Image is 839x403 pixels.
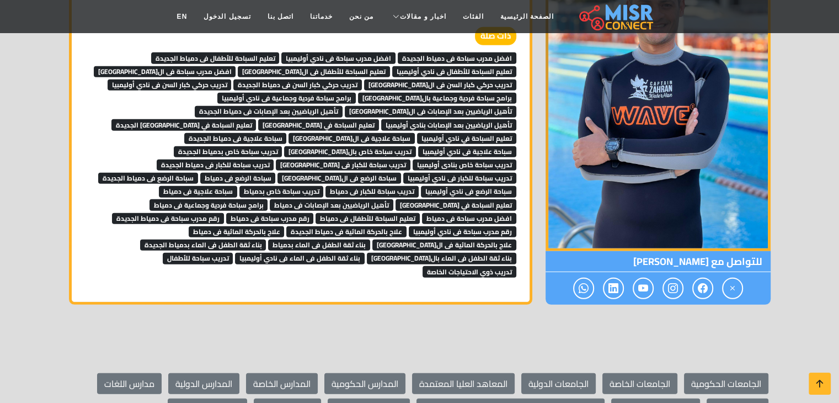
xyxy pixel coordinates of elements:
[226,209,314,226] a: رقم مدرب سباحة فى دمياط
[159,182,237,199] a: سباحة علاجية فى دمياط
[579,3,653,30] img: main.misr_connect
[367,249,516,266] a: بناء ثقة الطفل فى الماء بال[GEOGRAPHIC_DATA]
[258,116,379,132] a: تعليم السباحة في [GEOGRAPHIC_DATA]
[302,6,341,27] a: خدماتنا
[288,129,415,146] a: سباحة علاجية فى ال[GEOGRAPHIC_DATA]
[108,76,232,92] a: تدريب حركي كبار السن فى نادي أوليمبيا
[233,76,362,92] a: تدريب حركي كبار السن فى دمياط الجديدة
[184,129,287,146] a: سباحة علاجية فى دمياط الجديدة
[286,222,407,239] a: علاج بالحركة المائية فى دمياط الجديدة
[140,236,266,252] a: بناء ثقة الطفل فى الماء بدمياط الجديدة
[422,213,516,224] span: افضل مدرب سباحة فى دمياط
[396,199,516,210] span: تعليم السباحة في [GEOGRAPHIC_DATA]
[111,119,256,130] span: تعليم السباحة في [GEOGRAPHIC_DATA] الجديدة
[381,119,516,130] span: تأهيل الرياضيين بعد الإصابات بنادي أوليمبيا
[151,49,280,66] a: تعليم السباحة للأطفال فى دمياط الجديدة
[316,209,420,226] a: تعليم السباحة للأطفال فى دمياط
[149,199,268,210] span: برامج سباحة فردية وجماعية فى دمياط
[163,253,233,264] span: تدريب سباحة للأطفال
[398,52,516,63] span: افضل مدرب سباحة فى دمياط الجديدة
[341,6,382,27] a: من نحن
[281,49,396,66] a: افضل مدرب سباحة فى نادي أوليمبيا
[546,251,771,272] span: للتواصل مع [PERSON_NAME]
[364,76,516,92] a: تدريب حركي كبار السن فى ال[GEOGRAPHIC_DATA]
[324,373,405,394] a: المدارس الحكومية
[409,226,516,237] span: رقم مدرب سباحة فى نادي أوليمبيا
[409,222,516,239] a: رقم مدرب سباحة فى نادي أوليمبيا
[423,263,516,279] a: تدريب ذوي الاحتياجات الخاصة
[381,116,516,132] a: تأهيل الرياضيين بعد الإصابات بنادي أوليمبيا
[364,79,516,91] span: تدريب حركي كبار السن فى ال[GEOGRAPHIC_DATA]
[112,209,224,226] a: رقم مدرب سباحة فى دمياط الجديدة
[189,226,285,237] span: علاج بالحركة المائية فى دمياط
[276,160,410,171] span: تدريب سباحة للكبار فى [GEOGRAPHIC_DATA]
[268,236,370,252] a: بناء ثقة الطفل فى الماء بدمياط
[417,129,516,146] a: تعليم السباحة في نادي أوليمبيا
[98,169,198,185] a: سباحة الرضع فى دمياط الجديدة
[94,66,236,77] span: افضل مدرب سباحة فى ال[GEOGRAPHIC_DATA]
[169,6,196,27] a: EN
[288,133,415,144] span: سباحة علاجية فى ال[GEOGRAPHIC_DATA]
[174,146,282,157] span: تدريب سباحة خاص بدمياط الجديدة
[151,52,280,63] span: تعليم السباحة للأطفال فى دمياط الجديدة
[284,142,416,159] a: تدريب سباحة خاص بال[GEOGRAPHIC_DATA]
[112,213,224,224] span: رقم مدرب سباحة فى دمياط الجديدة
[398,49,516,66] a: افضل مدرب سباحة فى دمياط الجديدة
[403,173,516,184] span: تدريب سباحة للكبار فى نادي أوليمبيا
[94,62,236,79] a: افضل مدرب سباحة فى ال[GEOGRAPHIC_DATA]
[174,142,282,159] a: تدريب سباحة خاص بدمياط الجديدة
[345,102,516,119] a: تأهيل الرياضيين بعد الإصابات فى ال[GEOGRAPHIC_DATA]
[217,93,356,104] span: برامج سباحة فردية وجماعية فى نادي أوليمبيا
[168,373,239,394] a: المدارس الدولية
[258,119,379,130] span: تعليم السباحة في [GEOGRAPHIC_DATA]
[400,12,446,22] span: اخبار و مقالات
[475,27,516,45] strong: ذات صلة
[270,199,393,210] span: تأهيل الرياضيين بعد الإصابات فى دمياط
[235,253,365,264] span: بناء ثقة الطفل فى الماء فى نادي أوليمبيا
[200,169,276,185] a: سباحة الرضع فى دمياط
[372,240,516,251] span: علاج بالحركة المائية فى ال[GEOGRAPHIC_DATA]
[423,266,516,277] span: تدريب ذوي الاحتياجات الخاصة
[195,106,343,117] span: تأهيل الرياضيين بعد الإصابات فى دمياط الجديدة
[345,106,516,117] span: تأهيل الرياضيين بعد الإصابات فى ال[GEOGRAPHIC_DATA]
[418,146,516,157] span: سباحة علاجية فى نادي أوليمبيا
[195,6,259,27] a: تسجيل الدخول
[195,102,343,119] a: تأهيل الرياضيين بعد الإصابات فى دمياط الجديدة
[382,6,455,27] a: اخبار و مقالات
[358,89,516,105] a: برامج سباحة فردية وجماعية بال[GEOGRAPHIC_DATA]
[238,62,390,79] a: تعليم السباحة للأطفال فى ال[GEOGRAPHIC_DATA]
[270,196,393,213] a: تأهيل الرياضيين بعد الإصابات فى دمياط
[412,373,515,394] a: المعاهد العليا المعتمدة
[316,213,420,224] span: تعليم السباحة للأطفال فى دمياط
[246,373,318,394] a: المدارس الخاصة
[358,93,516,104] span: برامج سباحة فردية وجماعية بال[GEOGRAPHIC_DATA]
[392,66,516,77] span: تعليم السباحة للأطفال فى نادي أوليمبيا
[276,156,410,172] a: تدريب سباحة للكبار فى [GEOGRAPHIC_DATA]
[684,373,768,394] a: الجامعات الحكومية
[98,173,198,184] span: سباحة الرضع فى دمياط الجديدة
[140,240,266,251] span: بناء ثقة الطفل فى الماء بدمياط الجديدة
[259,6,302,27] a: اتصل بنا
[268,240,370,251] span: بناء ثقة الطفل فى الماء بدمياط
[233,79,362,91] span: تدريب حركي كبار السن فى دمياط الجديدة
[239,186,324,197] span: تدريب سباحة خاص بدمياط
[325,186,419,197] span: تدريب سباحة للكبار فى دمياط
[372,236,516,252] a: علاج بالحركة المائية فى ال[GEOGRAPHIC_DATA]
[286,226,407,237] span: علاج بالحركة المائية فى دمياط الجديدة
[396,196,516,213] a: تعليم السباحة في [GEOGRAPHIC_DATA]
[413,156,516,172] a: تدريب سباحة خاص بنادى أوليمبيا
[277,169,401,185] a: سباحة الرضع فى ال[GEOGRAPHIC_DATA]
[413,160,516,171] span: تدريب سباحة خاص بنادى أوليمبيا
[418,142,516,159] a: سباحة علاجية فى نادي أوليمبيا
[417,133,516,144] span: تعليم السباحة في نادي أوليمبيا
[217,89,356,105] a: برامج سباحة فردية وجماعية فى نادي أوليمبيا
[149,196,268,213] a: برامج سباحة فردية وجماعية فى دمياط
[159,186,237,197] span: سباحة علاجية فى دمياط
[422,209,516,226] a: افضل مدرب سباحة فى دمياط
[239,182,324,199] a: تدريب سباحة خاص بدمياط
[157,156,274,172] a: تدريب سباحة للكبار فى دمياط الجديدة
[157,160,274,171] span: تدريب سباحة للكبار فى دمياط الجديدة
[403,169,516,185] a: تدريب سباحة للكبار فى نادي أوليمبيا
[200,173,276,184] span: سباحة الرضع فى دمياط
[189,222,285,239] a: علاج بالحركة المائية فى دمياط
